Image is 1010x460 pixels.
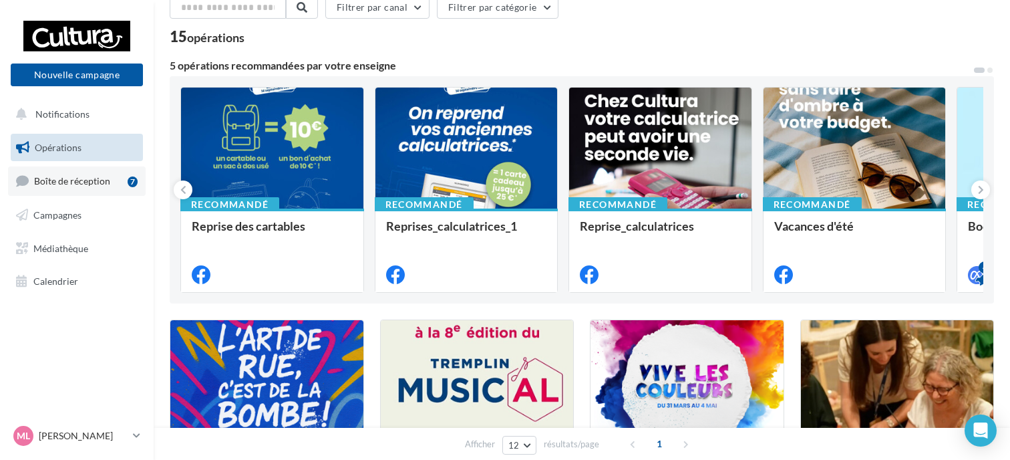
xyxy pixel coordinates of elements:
button: Nouvelle campagne [11,64,143,86]
a: Opérations [8,134,146,162]
span: Campagnes [33,209,81,221]
div: opérations [187,31,244,43]
div: Vacances d'été [774,219,935,246]
a: Médiathèque [8,235,146,263]
div: Recommandé [763,197,862,212]
div: Open Intercom Messenger [965,415,997,447]
a: Ml [PERSON_NAME] [11,423,143,449]
div: Reprise des cartables [192,219,353,246]
button: 12 [502,436,536,455]
div: Recommandé [180,197,279,212]
span: Notifications [35,108,90,120]
div: Reprise_calculatrices [580,219,741,246]
a: Calendrier [8,267,146,296]
a: Boîte de réception7 [8,166,146,195]
button: Notifications [8,100,140,128]
span: Médiathèque [33,242,88,253]
div: Reprises_calculatrices_1 [386,219,547,246]
span: 1 [649,433,670,455]
span: 12 [508,440,520,451]
span: Opérations [35,142,81,153]
p: [PERSON_NAME] [39,429,128,443]
span: résultats/page [544,438,599,451]
div: 15 [170,29,244,44]
div: 5 opérations recommandées par votre enseigne [170,60,973,71]
div: 4 [979,261,991,273]
span: Afficher [465,438,495,451]
span: Ml [17,429,30,443]
div: Recommandé [375,197,474,212]
span: Calendrier [33,275,78,287]
div: Recommandé [568,197,667,212]
a: Campagnes [8,201,146,229]
div: 7 [128,177,138,187]
span: Boîte de réception [34,175,110,187]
